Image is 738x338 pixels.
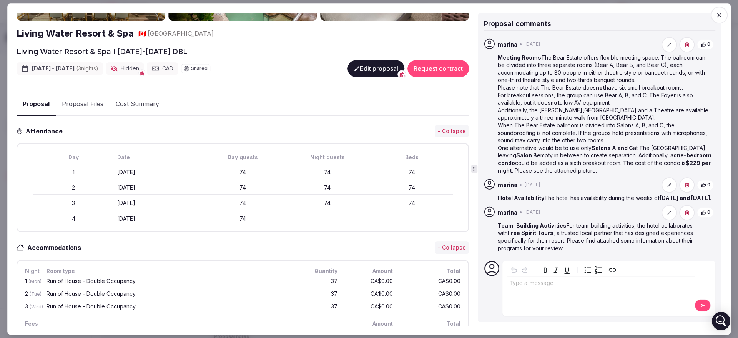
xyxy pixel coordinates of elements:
span: ( 3 night s ) [76,65,98,72]
button: 0 [697,180,714,190]
p: Additionally, the [PERSON_NAME][GEOGRAPHIC_DATA] and a Theatre are available approximately a thre... [498,107,714,122]
div: [DATE] [117,168,199,176]
button: Bold [540,265,551,275]
div: [DATE] [117,199,199,207]
span: Shared [191,66,208,71]
span: (Mon) [28,278,42,284]
p: One alternative would be to use only at The [GEOGRAPHIC_DATA], leaving empty in between to create... [498,144,714,174]
div: Run of House - Double Occupancy [47,291,294,296]
button: Bulleted list [582,265,593,275]
a: Living Water Resort & Spa [17,27,134,40]
h3: Attendance [23,127,69,136]
div: 3 [33,199,114,207]
div: 1 [23,277,39,286]
div: Day [33,153,114,161]
strong: Team-Building Activities [498,222,567,229]
div: toggle group [582,265,604,275]
div: Run of House - Double Occupancy [47,304,294,309]
div: 2 [23,290,39,299]
span: marina [498,209,517,216]
div: Night guests [287,153,368,161]
div: [DATE] [117,215,199,223]
h2: Living Water Resort & Spa I [DATE]-[DATE] DBL [17,46,188,57]
p: When The Bear Estate ballroom is divided into Salons A, B, and C, the soundproofing is not comple... [498,122,714,144]
span: [GEOGRAPHIC_DATA] [148,29,214,38]
strong: Salon B [516,152,537,159]
span: [DATE] [525,210,540,216]
p: The Bear Estate offers flexible meeting space. The ballroom can be divided into three separate ro... [498,54,714,84]
button: Numbered list [593,265,604,275]
div: Run of House - Double Occupancy [47,278,294,284]
button: 0 [697,208,714,218]
div: 37 [302,302,339,312]
div: 2 [33,184,114,191]
div: CA$0.00 [345,277,394,286]
div: 74 [202,184,284,191]
strong: Salons A and C [592,145,633,151]
button: Italic [551,265,562,275]
div: Quantity [302,267,339,275]
span: • [520,42,522,48]
button: Create link [607,265,618,275]
strong: Hotel Availability [498,195,544,201]
div: CA$0.00 [401,302,462,312]
div: CA$0.00 [345,290,394,299]
p: For breakout sessions, the group can use Bear A, B, and C. The Foyer is also available, but it do... [498,92,714,107]
div: Amount [345,267,394,275]
p: Please note that The Bear Estate does have six small breakout rooms. [498,84,714,92]
div: 3 [23,302,39,312]
div: CAD [147,62,178,75]
span: 0 [707,182,710,188]
strong: not [550,100,560,106]
div: 74 [287,199,368,207]
div: Amount [345,320,394,328]
div: 74 [371,168,453,176]
div: 74 [371,184,453,191]
div: Total [401,320,462,328]
p: For team-building activities, the hotel collaborates with , a trusted local partner that has desi... [498,222,714,252]
div: 1 [33,168,114,176]
span: 0 [707,42,710,48]
button: Edit proposal [347,60,404,77]
div: Date [117,153,199,161]
span: • [520,182,522,188]
strong: [DATE] and [DATE] [660,195,710,201]
div: 37 [302,277,339,286]
strong: Free Spirit Tours [508,230,553,236]
p: The hotel has availability during the weeks of . [498,194,714,202]
button: Proposal [17,93,56,116]
button: - Collapse [435,125,469,137]
h3: Accommodations [24,243,89,252]
div: 74 [287,184,368,191]
div: 74 [287,168,368,176]
div: 37 [302,290,339,299]
button: Proposal Files [56,93,110,116]
div: 74 [202,199,284,207]
div: Beds [371,153,453,161]
div: CA$0.00 [345,302,394,312]
strong: Meeting Rooms [498,54,541,61]
div: Fees [23,320,339,328]
span: [DATE] [525,182,540,188]
div: Night [23,267,39,275]
div: Total [401,267,462,275]
div: 74 [202,215,284,223]
span: marina [498,41,517,48]
span: • [520,210,522,216]
span: marina [498,181,517,189]
div: 4 [33,215,114,223]
button: - Collapse [435,242,469,254]
button: Cost Summary [110,93,165,116]
span: (Tue) [30,291,42,297]
strong: one-bedroom condo [498,152,711,167]
div: CA$0.00 [401,290,462,299]
strong: not [596,84,605,91]
span: 🇨🇦 [138,30,146,37]
div: Hidden [106,62,144,75]
div: Room type [45,267,296,275]
span: [DATE] [525,42,540,48]
span: [DATE] - [DATE] [32,65,98,72]
span: 0 [707,210,710,216]
div: editable markdown [507,276,695,292]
